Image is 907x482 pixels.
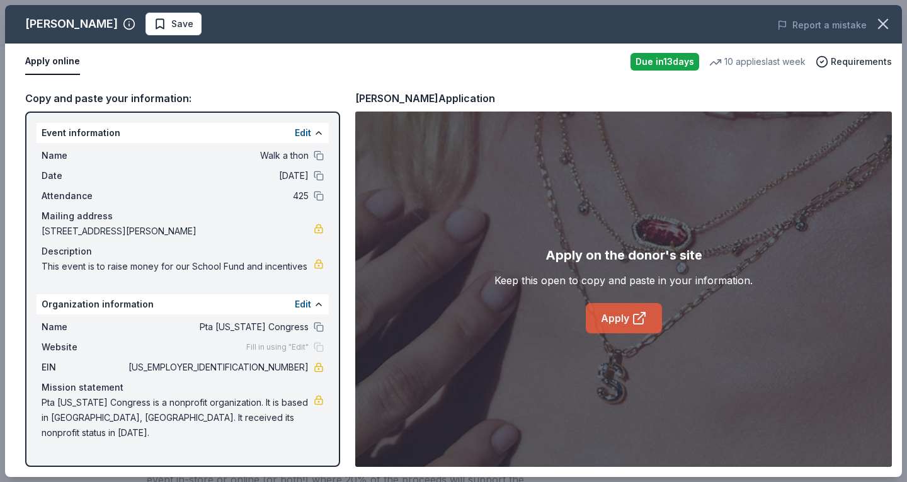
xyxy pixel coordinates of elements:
[126,148,309,163] span: Walk a thon
[126,319,309,335] span: Pta [US_STATE] Congress
[777,18,867,33] button: Report a mistake
[145,13,202,35] button: Save
[42,244,324,259] div: Description
[126,360,309,375] span: [US_EMPLOYER_IDENTIFICATION_NUMBER]
[42,319,126,335] span: Name
[709,54,806,69] div: 10 applies last week
[42,340,126,355] span: Website
[25,90,340,106] div: Copy and paste your information:
[42,395,314,440] span: Pta [US_STATE] Congress is a nonprofit organization. It is based in [GEOGRAPHIC_DATA], [GEOGRAPHI...
[295,125,311,141] button: Edit
[42,360,126,375] span: EIN
[37,123,329,143] div: Event information
[42,168,126,183] span: Date
[295,297,311,312] button: Edit
[831,54,892,69] span: Requirements
[42,380,324,395] div: Mission statement
[126,188,309,204] span: 425
[37,294,329,314] div: Organization information
[545,245,702,265] div: Apply on the donor's site
[816,54,892,69] button: Requirements
[42,188,126,204] span: Attendance
[42,209,324,224] div: Mailing address
[171,16,193,32] span: Save
[494,273,753,288] div: Keep this open to copy and paste in your information.
[630,53,699,71] div: Due in 13 days
[586,303,662,333] a: Apply
[126,168,309,183] span: [DATE]
[246,342,309,352] span: Fill in using "Edit"
[42,148,126,163] span: Name
[355,90,495,106] div: [PERSON_NAME] Application
[42,224,314,239] span: [STREET_ADDRESS][PERSON_NAME]
[25,14,118,34] div: [PERSON_NAME]
[25,49,80,75] button: Apply online
[42,259,314,274] span: This event is to raise money for our School Fund and incentives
